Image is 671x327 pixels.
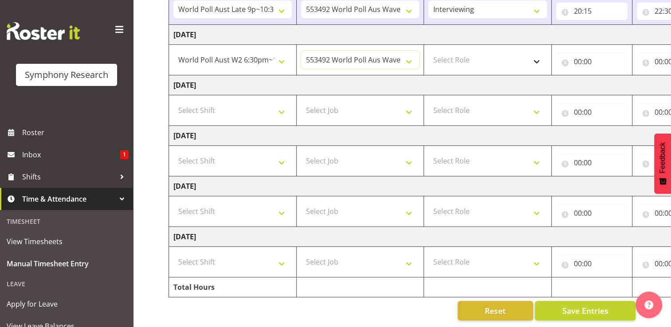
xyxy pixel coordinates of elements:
a: View Timesheets [2,230,131,253]
input: Click to select... [556,53,628,70]
input: Click to select... [556,154,628,171]
a: Manual Timesheet Entry [2,253,131,275]
div: Leave [2,275,131,293]
input: Click to select... [556,2,628,20]
img: help-xxl-2.png [644,300,653,309]
span: Inbox [22,148,120,161]
span: Apply for Leave [7,297,126,311]
a: Apply for Leave [2,293,131,315]
button: Feedback - Show survey [654,133,671,194]
div: Timesheet [2,212,131,230]
td: Total Hours [169,277,297,297]
input: Click to select... [556,103,628,121]
span: Reset [485,305,506,316]
input: Click to select... [556,204,628,222]
span: Save Entries [562,305,608,316]
button: Save Entries [535,301,636,320]
span: Manual Timesheet Entry [7,257,126,270]
img: Rosterit website logo [7,22,80,40]
span: 1 [120,150,129,159]
button: Reset [458,301,533,320]
span: Time & Attendance [22,192,115,206]
div: Symphony Research [25,68,108,82]
span: Shifts [22,170,115,183]
input: Click to select... [556,255,628,272]
span: Feedback [659,142,667,173]
span: View Timesheets [7,235,126,248]
span: Roster [22,126,129,139]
